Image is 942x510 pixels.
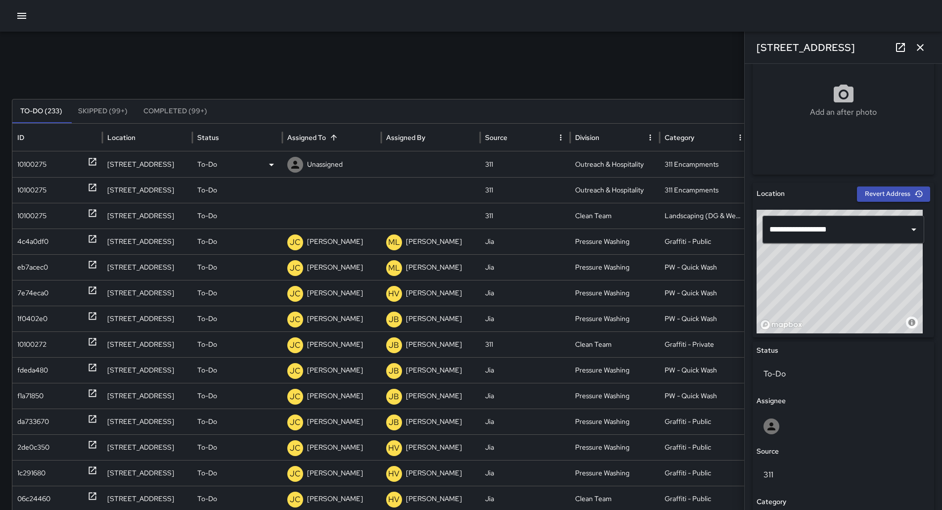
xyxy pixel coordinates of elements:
[570,177,660,203] div: Outreach & Hospitality
[290,442,301,454] p: JC
[102,306,192,331] div: 508 Natoma Street
[197,383,217,409] p: To-Do
[570,434,660,460] div: Pressure Washing
[17,280,48,306] div: 7e74eca0
[660,357,750,383] div: PW - Quick Wash
[570,357,660,383] div: Pressure Washing
[406,383,462,409] p: [PERSON_NAME]
[388,262,400,274] p: ML
[17,152,46,177] div: 10100275
[290,494,301,506] p: JC
[102,280,192,306] div: 60 6th Street
[197,409,217,434] p: To-Do
[197,306,217,331] p: To-Do
[480,357,570,383] div: Jia
[480,203,570,229] div: 311
[389,391,399,403] p: JB
[290,262,301,274] p: JC
[197,435,217,460] p: To-Do
[290,417,301,428] p: JC
[570,203,660,229] div: Clean Team
[570,331,660,357] div: Clean Team
[290,314,301,325] p: JC
[307,306,363,331] p: [PERSON_NAME]
[107,133,135,142] div: Location
[406,280,462,306] p: [PERSON_NAME]
[570,460,660,486] div: Pressure Washing
[17,332,46,357] div: 10100272
[307,409,363,434] p: [PERSON_NAME]
[570,383,660,409] div: Pressure Washing
[480,177,570,203] div: 311
[102,409,192,434] div: 184 6th Street
[406,255,462,280] p: [PERSON_NAME]
[733,131,747,144] button: Category column menu
[102,254,192,280] div: 1218 Market Street
[197,203,217,229] p: To-Do
[570,254,660,280] div: Pressure Washing
[575,133,599,142] div: Division
[660,203,750,229] div: Landscaping (DG & Weeds)
[135,99,215,123] button: Completed (99+)
[197,178,217,203] p: To-Do
[386,133,425,142] div: Assigned By
[660,409,750,434] div: Graffiti - Public
[197,358,217,383] p: To-Do
[485,133,507,142] div: Source
[290,288,301,300] p: JC
[388,288,400,300] p: HV
[406,229,462,254] p: [PERSON_NAME]
[102,151,192,177] div: 1256 Mission Street
[102,203,192,229] div: 1127 Market Street
[480,280,570,306] div: Jia
[388,494,400,506] p: HV
[480,229,570,254] div: Jia
[17,461,45,486] div: 1c291680
[102,357,192,383] div: 973 Minna Street
[17,133,24,142] div: ID
[17,255,48,280] div: eb7acec0
[389,314,399,325] p: JB
[570,229,660,254] div: Pressure Washing
[389,339,399,351] p: JB
[660,434,750,460] div: Graffiti - Public
[17,306,47,331] div: 1f0402e0
[480,331,570,357] div: 311
[102,434,192,460] div: 460 Natoma Street
[480,383,570,409] div: Jia
[197,332,217,357] p: To-Do
[660,229,750,254] div: Graffiti - Public
[660,306,750,331] div: PW - Quick Wash
[554,131,568,144] button: Source column menu
[327,131,341,144] button: Sort
[290,391,301,403] p: JC
[307,358,363,383] p: [PERSON_NAME]
[102,383,192,409] div: 973 Minna Street
[197,255,217,280] p: To-Do
[389,365,399,377] p: JB
[17,409,49,434] div: da733670
[102,460,192,486] div: 460 Natoma Street
[660,177,750,203] div: 311 Encampments
[197,152,217,177] p: To-Do
[660,254,750,280] div: PW - Quick Wash
[17,178,46,203] div: 10100275
[406,409,462,434] p: [PERSON_NAME]
[197,280,217,306] p: To-Do
[102,177,192,203] div: 743a Minna Street
[406,461,462,486] p: [PERSON_NAME]
[480,254,570,280] div: Jia
[406,435,462,460] p: [PERSON_NAME]
[307,280,363,306] p: [PERSON_NAME]
[660,151,750,177] div: 311 Encampments
[290,339,301,351] p: JC
[307,255,363,280] p: [PERSON_NAME]
[570,151,660,177] div: Outreach & Hospitality
[406,332,462,357] p: [PERSON_NAME]
[480,434,570,460] div: Jia
[70,99,135,123] button: Skipped (99+)
[388,468,400,480] p: HV
[660,383,750,409] div: PW - Quick Wash
[307,229,363,254] p: [PERSON_NAME]
[197,461,217,486] p: To-Do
